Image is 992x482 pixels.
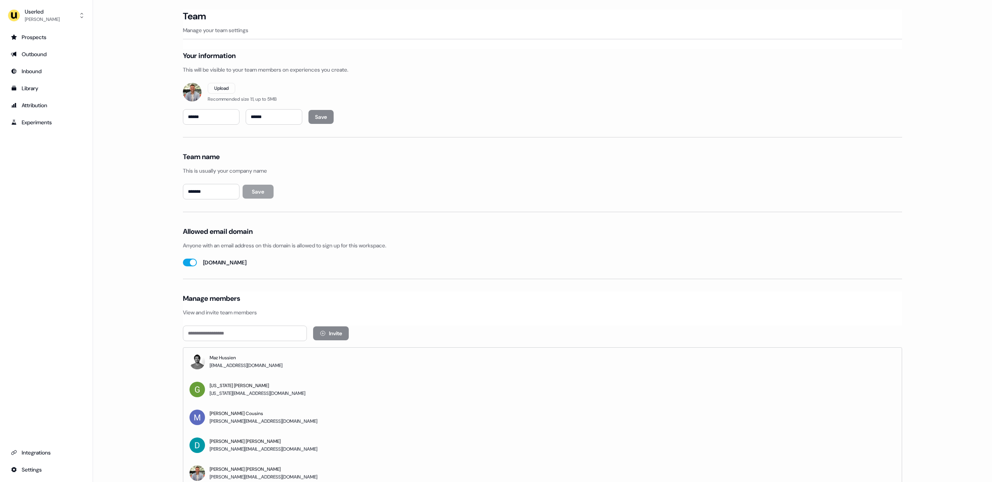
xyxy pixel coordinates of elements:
[6,99,86,111] a: Go to attribution
[11,118,82,126] div: Experiments
[183,83,201,101] img: eyJ0eXBlIjoicHJveHkiLCJzcmMiOiJodHRwczovL2ltYWdlcy5jbGVyay5kZXYvb2F1dGhfZ29vZ2xlL2ltZ18ydlhmdEFxN...
[210,417,317,425] p: [PERSON_NAME][EMAIL_ADDRESS][DOMAIN_NAME]
[210,445,317,453] p: [PERSON_NAME][EMAIL_ADDRESS][DOMAIN_NAME]
[25,15,60,23] div: [PERSON_NAME]
[189,354,205,369] img: eyJ0eXBlIjoicHJveHkiLCJzcmMiOiJodHRwczovL2ltYWdlcy5jbGVyay5kZXYvb2F1dGhfZ29vZ2xlL2ltZ18zMjh5TXR1W...
[183,242,902,249] p: Anyone with an email address on this domain is allowed to sign up for this workspace.
[210,389,305,397] p: [US_STATE][EMAIL_ADDRESS][DOMAIN_NAME]
[210,362,282,369] p: [EMAIL_ADDRESS][DOMAIN_NAME]
[11,466,82,473] div: Settings
[11,449,82,456] div: Integrations
[6,463,86,476] a: Go to integrations
[11,33,82,41] div: Prospects
[210,382,305,389] p: [US_STATE] [PERSON_NAME]
[11,67,82,75] div: Inbound
[189,465,205,481] img: eyJ0eXBlIjoicHJveHkiLCJzcmMiOiJodHRwczovL2ltYWdlcy5jbGVyay5kZXYvb2F1dGhfZ29vZ2xlL2ltZ18ydlhmdEFxN...
[6,116,86,129] a: Go to experiments
[6,31,86,43] a: Go to prospects
[243,185,274,199] button: Save
[208,83,235,94] button: Upload
[210,354,282,362] p: Maz Hussien
[183,51,236,60] h4: Your information
[11,84,82,92] div: Library
[210,410,317,417] p: [PERSON_NAME] Cousins
[183,227,253,236] h4: Allowed email domain
[6,48,86,60] a: Go to outbound experience
[189,382,205,397] img: eyJ0eXBlIjoicHJveHkiLCJzcmMiOiJodHRwczovL2ltYWdlcy5jbGVyay5kZXYvb2F1dGhfZ29vZ2xlL2ltZ18zMjVvSnlrR...
[183,294,240,303] h4: Manage members
[203,259,246,266] label: [DOMAIN_NAME]
[25,8,60,15] div: Userled
[183,26,902,34] p: Manage your team settings
[183,167,902,175] p: This is usually your company name
[6,65,86,77] a: Go to Inbound
[6,6,86,25] button: Userled[PERSON_NAME]
[183,66,902,74] p: This will be visible to your team members on experiences you create.
[6,446,86,459] a: Go to integrations
[189,410,205,425] img: eyJ0eXBlIjoicHJveHkiLCJzcmMiOiJodHRwczovL2ltYWdlcy5jbGVyay5kZXYvb2F1dGhfZ29vZ2xlL2ltZ18zMVZBSUpQM...
[210,465,317,473] p: [PERSON_NAME] [PERSON_NAME]
[11,101,82,109] div: Attribution
[6,82,86,94] a: Go to templates
[208,95,277,103] div: Recommended size 1:1, up to 5MB
[11,50,82,58] div: Outbound
[183,309,902,316] p: View and invite team members
[183,152,220,161] h4: Team name
[210,473,317,481] p: [PERSON_NAME][EMAIL_ADDRESS][DOMAIN_NAME]
[210,437,317,445] p: [PERSON_NAME] [PERSON_NAME]
[183,10,206,22] h3: Team
[189,437,205,453] img: eyJ0eXBlIjoicHJveHkiLCJzcmMiOiJodHRwczovL2ltYWdlcy5jbGVyay5kZXYvb2F1dGhfZ29vZ2xlL2ltZ18yd01IclZje...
